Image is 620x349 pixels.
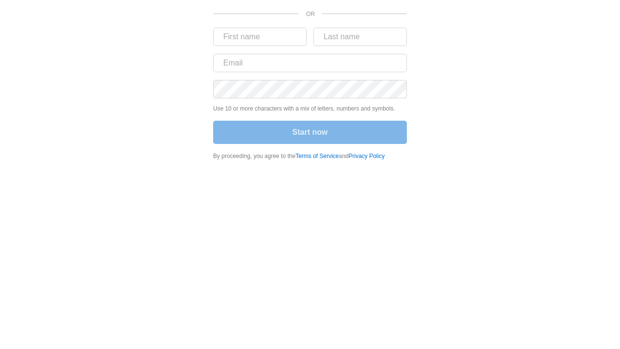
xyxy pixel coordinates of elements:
[213,54,407,72] input: Email
[306,10,310,18] p: OR
[213,104,407,113] p: Use 10 or more characters with a mix of letters, numbers and symbols.
[213,28,307,46] input: First name
[295,153,339,159] a: Terms of Service
[313,28,407,46] input: Last name
[349,153,385,159] a: Privacy Policy
[213,152,407,160] div: By proceeding, you agree to the and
